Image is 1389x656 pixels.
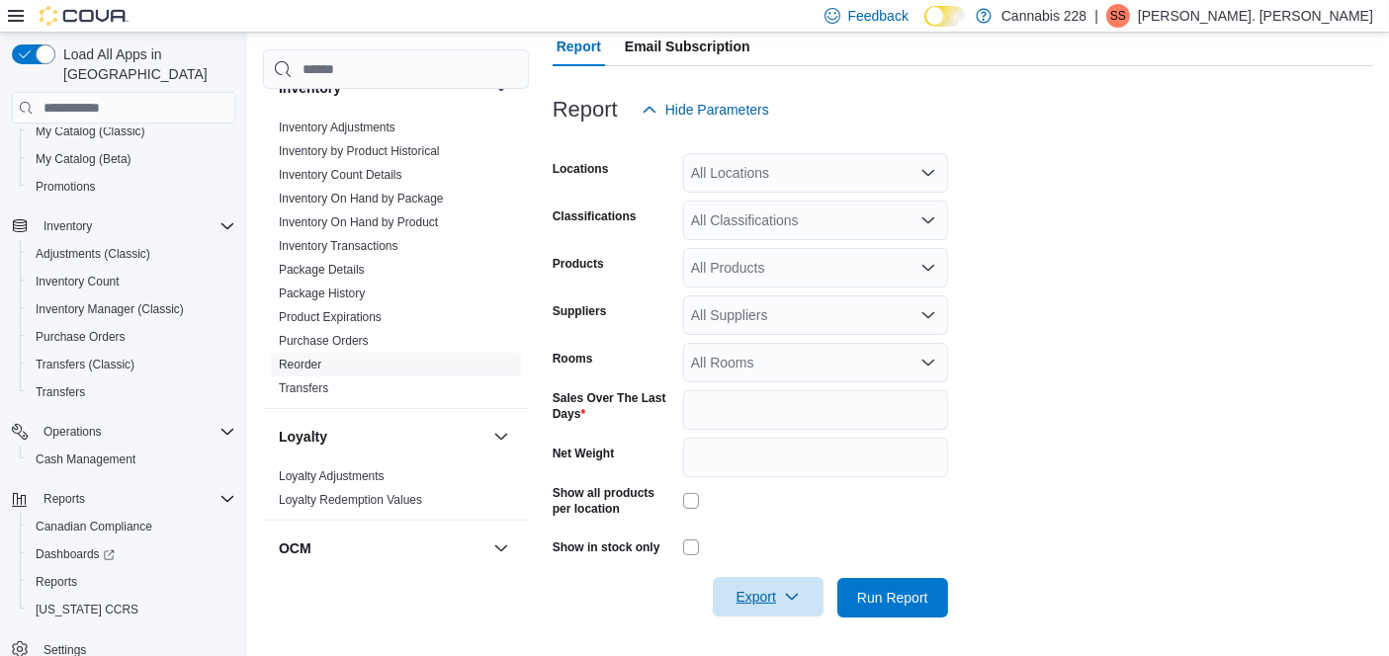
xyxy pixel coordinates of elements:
[279,262,365,278] span: Package Details
[1138,4,1373,28] p: [PERSON_NAME]. [PERSON_NAME]
[553,161,609,177] label: Locations
[28,147,235,171] span: My Catalog (Beta)
[263,464,529,520] div: Loyalty
[279,214,438,230] span: Inventory On Hand by Product
[713,577,824,616] button: Export
[28,353,142,376] a: Transfers (Classic)
[553,303,607,319] label: Suppliers
[28,448,235,471] span: Cash Management
[20,513,243,540] button: Canadian Compliance
[263,576,529,608] div: OCM
[279,381,328,395] a: Transfers
[36,546,115,562] span: Dashboards
[28,542,235,566] span: Dashboards
[28,175,235,199] span: Promotions
[1001,4,1086,28] p: Cannabis 228
[553,446,614,461] label: Net Weight
[279,492,422,508] span: Loyalty Redemption Values
[36,329,126,345] span: Purchase Orders
[279,309,382,325] span: Product Expirations
[20,568,243,596] button: Reports
[279,357,321,372] span: Reorder
[837,578,948,617] button: Run Report
[28,270,128,293] a: Inventory Count
[36,384,85,400] span: Transfers
[28,515,160,538] a: Canadian Compliance
[36,487,235,511] span: Reports
[20,323,243,351] button: Purchase Orders
[20,446,243,473] button: Cash Management
[36,420,235,444] span: Operations
[36,574,77,590] span: Reports
[725,577,812,616] span: Export
[28,242,158,266] a: Adjustments (Classic)
[28,598,235,621] span: Washington CCRS
[36,487,93,511] button: Reports
[28,380,93,404] a: Transfers
[28,598,146,621] a: [US_STATE] CCRS
[20,173,243,201] button: Promotions
[920,165,936,181] button: Open list of options
[36,420,110,444] button: Operations
[279,239,398,253] a: Inventory Transactions
[279,143,440,159] span: Inventory by Product Historical
[279,215,438,229] a: Inventory On Hand by Product
[36,214,100,238] button: Inventory
[553,208,637,224] label: Classifications
[36,274,120,289] span: Inventory Count
[279,287,365,300] a: Package History
[55,44,235,84] span: Load All Apps in [GEOGRAPHIC_DATA]
[279,334,369,348] a: Purchase Orders
[36,151,131,167] span: My Catalog (Beta)
[279,333,369,349] span: Purchase Orders
[848,6,909,26] span: Feedback
[279,468,385,484] span: Loyalty Adjustments
[279,192,444,205] a: Inventory On Hand by Package
[553,539,660,555] label: Show in stock only
[279,469,385,483] a: Loyalty Adjustments
[279,168,402,182] a: Inventory Count Details
[28,570,85,594] a: Reports
[279,538,311,558] h3: OCM
[20,378,243,406] button: Transfers
[36,602,138,617] span: [US_STATE] CCRS
[634,90,777,129] button: Hide Parameters
[43,218,92,234] span: Inventory
[279,580,400,596] span: OCM Weekly Inventory
[28,147,139,171] a: My Catalog (Beta)
[279,538,485,558] button: OCM
[625,27,750,66] span: Email Subscription
[924,27,925,28] span: Dark Mode
[553,351,593,367] label: Rooms
[4,418,243,446] button: Operations
[1094,4,1098,28] p: |
[36,246,150,262] span: Adjustments (Classic)
[20,295,243,323] button: Inventory Manager (Classic)
[28,353,235,376] span: Transfers (Classic)
[279,238,398,254] span: Inventory Transactions
[28,297,192,321] a: Inventory Manager (Classic)
[28,120,153,143] a: My Catalog (Classic)
[924,6,966,27] input: Dark Mode
[279,191,444,206] span: Inventory On Hand by Package
[920,260,936,276] button: Open list of options
[553,98,618,122] h3: Report
[43,491,85,507] span: Reports
[553,390,675,422] label: Sales Over The Last Days
[36,301,184,317] span: Inventory Manager (Classic)
[279,121,395,134] a: Inventory Adjustments
[28,297,235,321] span: Inventory Manager (Classic)
[36,357,134,372] span: Transfers (Classic)
[20,145,243,173] button: My Catalog (Beta)
[40,6,129,26] img: Cova
[4,485,243,513] button: Reports
[489,425,513,449] button: Loyalty
[857,588,928,608] span: Run Report
[279,167,402,183] span: Inventory Count Details
[489,536,513,560] button: OCM
[36,214,235,238] span: Inventory
[28,542,123,566] a: Dashboards
[279,263,365,277] a: Package Details
[36,123,145,139] span: My Catalog (Classic)
[28,380,235,404] span: Transfers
